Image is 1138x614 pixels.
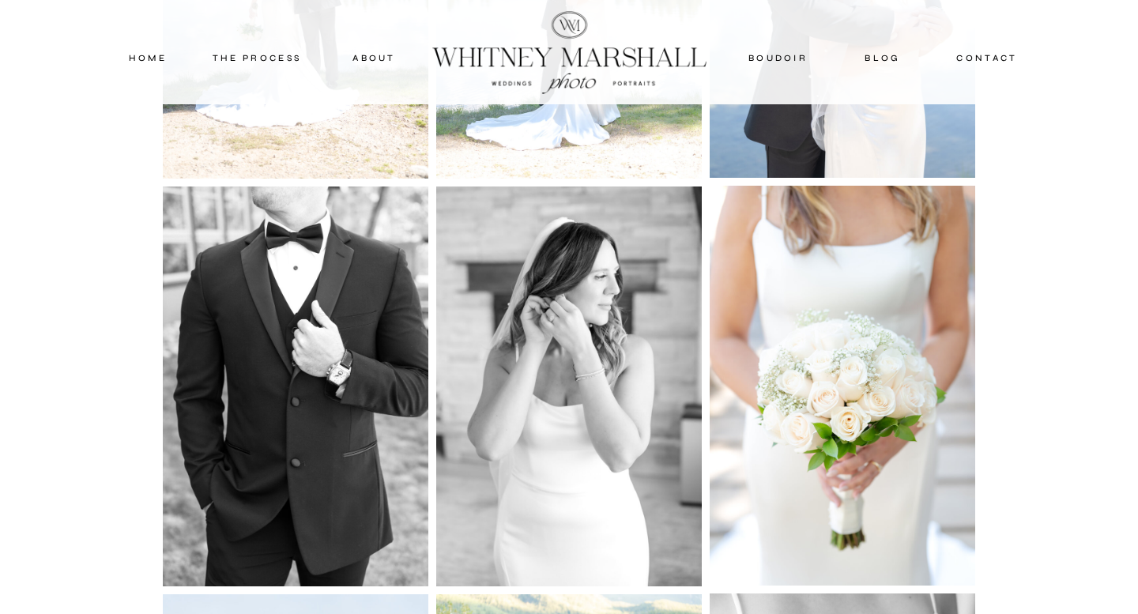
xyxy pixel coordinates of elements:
a: blog [848,51,918,65]
a: THE PROCESS [209,51,304,65]
a: about [335,51,413,65]
a: contact [950,51,1024,65]
a: boudoir [746,51,810,65]
a: home [114,51,182,65]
